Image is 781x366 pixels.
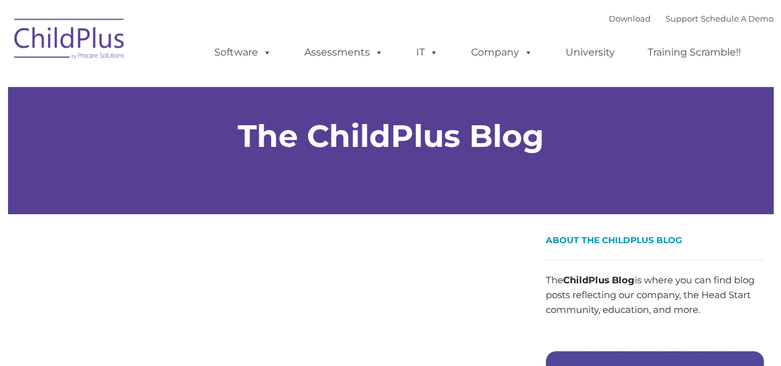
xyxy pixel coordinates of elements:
[635,40,753,65] a: Training Scramble!!
[238,117,544,155] strong: The ChildPlus Blog
[404,40,451,65] a: IT
[546,273,764,317] p: The is where you can find blog posts reflecting our company, the Head Start community, education,...
[546,235,682,246] span: About the ChildPlus Blog
[666,14,698,23] a: Support
[563,274,635,286] strong: ChildPlus Blog
[292,40,396,65] a: Assessments
[553,40,627,65] a: University
[609,14,651,23] a: Download
[459,40,545,65] a: Company
[8,10,132,72] img: ChildPlus by Procare Solutions
[701,14,774,23] a: Schedule A Demo
[609,14,774,23] font: |
[202,40,284,65] a: Software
